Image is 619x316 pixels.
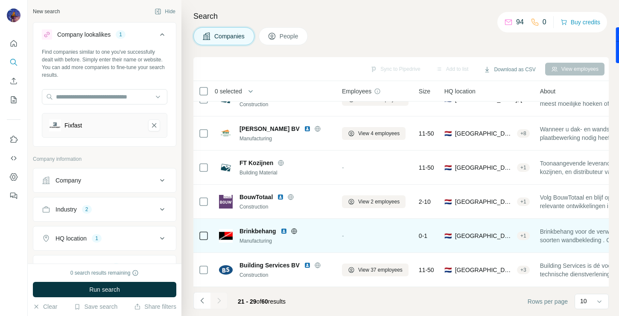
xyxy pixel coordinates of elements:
[7,9,20,22] img: Avatar
[57,30,111,39] div: Company lookalikes
[239,271,332,279] div: Construction
[239,135,332,142] div: Manufacturing
[7,36,20,51] button: Quick start
[33,282,176,297] button: Run search
[517,130,530,137] div: + 8
[74,302,117,311] button: Save search
[358,266,403,274] span: View 37 employees
[540,87,556,96] span: About
[7,73,20,89] button: Enrich CSV
[193,10,609,22] h4: Search
[561,16,600,28] button: Buy credits
[33,24,176,48] button: Company lookalikes1
[419,197,431,206] span: 2-10
[342,232,344,239] span: -
[239,101,332,108] div: Construction
[261,298,268,305] span: 60
[239,159,273,167] span: FT Kozijnen
[342,87,371,96] span: Employees
[33,302,57,311] button: Clear
[478,63,541,76] button: Download as CSV
[280,228,287,235] img: LinkedIn logo
[238,298,286,305] span: results
[580,297,587,305] p: 10
[517,232,530,240] div: + 1
[257,298,262,305] span: of
[517,266,530,274] div: + 3
[219,127,233,140] img: Logo of Elan Varsseveld BV
[89,285,120,294] span: Run search
[219,263,233,277] img: Logo of Building Services BV
[214,32,245,41] span: Companies
[304,262,311,269] img: LinkedIn logo
[55,176,81,185] div: Company
[64,121,82,130] div: Fixfast
[444,87,476,96] span: HQ location
[239,169,332,177] div: Building Material
[33,199,176,220] button: Industry2
[517,198,530,206] div: + 1
[239,227,276,235] span: Brinkbehang
[134,302,176,311] button: Share filters
[280,32,299,41] span: People
[419,266,434,274] span: 11-50
[277,194,284,200] img: LinkedIn logo
[516,17,524,27] p: 94
[33,228,176,249] button: HQ location1
[215,87,242,96] span: 0 selected
[149,5,181,18] button: Hide
[342,164,344,171] span: -
[7,55,20,70] button: Search
[33,155,176,163] p: Company information
[342,127,406,140] button: View 4 employees
[239,237,332,245] div: Manufacturing
[419,129,434,138] span: 11-50
[342,195,406,208] button: View 2 employees
[444,266,452,274] span: 🇳🇱
[148,119,160,131] button: Fixfast-remove-button
[55,263,106,272] div: Annual revenue ($)
[358,198,400,206] span: View 2 employees
[528,297,568,306] span: Rows per page
[455,163,514,172] span: [GEOGRAPHIC_DATA], [GEOGRAPHIC_DATA]|[GEOGRAPHIC_DATA]
[444,163,452,172] span: 🇳🇱
[55,234,87,243] div: HQ location
[193,292,210,309] button: Navigate to previous page
[304,125,311,132] img: LinkedIn logo
[239,125,300,133] span: [PERSON_NAME] BV
[543,17,546,27] p: 0
[49,119,61,131] img: Fixfast-logo
[82,206,92,213] div: 2
[92,235,102,242] div: 1
[7,151,20,166] button: Use Surfe API
[238,298,257,305] span: 21 - 29
[7,188,20,203] button: Feedback
[219,229,233,243] img: Logo of Brinkbehang
[116,31,126,38] div: 1
[455,232,514,240] span: [GEOGRAPHIC_DATA], [GEOGRAPHIC_DATA]|Het [PERSON_NAME]
[33,8,60,15] div: New search
[444,129,452,138] span: 🇳🇱
[444,197,452,206] span: 🇳🇱
[33,170,176,191] button: Company
[239,203,332,211] div: Construction
[419,87,430,96] span: Size
[455,129,514,138] span: [GEOGRAPHIC_DATA], [GEOGRAPHIC_DATA]|Oude Ijsselstreek
[342,264,409,276] button: View 37 employees
[70,269,139,277] div: 0 search results remaining
[42,48,167,79] div: Find companies similar to one you've successfully dealt with before. Simply enter their name or w...
[7,92,20,107] button: My lists
[419,163,434,172] span: 11-50
[455,197,514,206] span: [GEOGRAPHIC_DATA], [GEOGRAPHIC_DATA]
[239,193,273,201] span: BouwTotaal
[219,195,233,209] img: Logo of BouwTotaal
[455,266,514,274] span: [GEOGRAPHIC_DATA], [GEOGRAPHIC_DATA]
[7,169,20,185] button: Dashboard
[444,232,452,240] span: 🇳🇱
[7,132,20,147] button: Use Surfe on LinkedIn
[219,161,233,174] img: Logo of FT Kozijnen
[358,130,400,137] span: View 4 employees
[55,205,77,214] div: Industry
[33,257,176,278] button: Annual revenue ($)4
[239,261,300,270] span: Building Services BV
